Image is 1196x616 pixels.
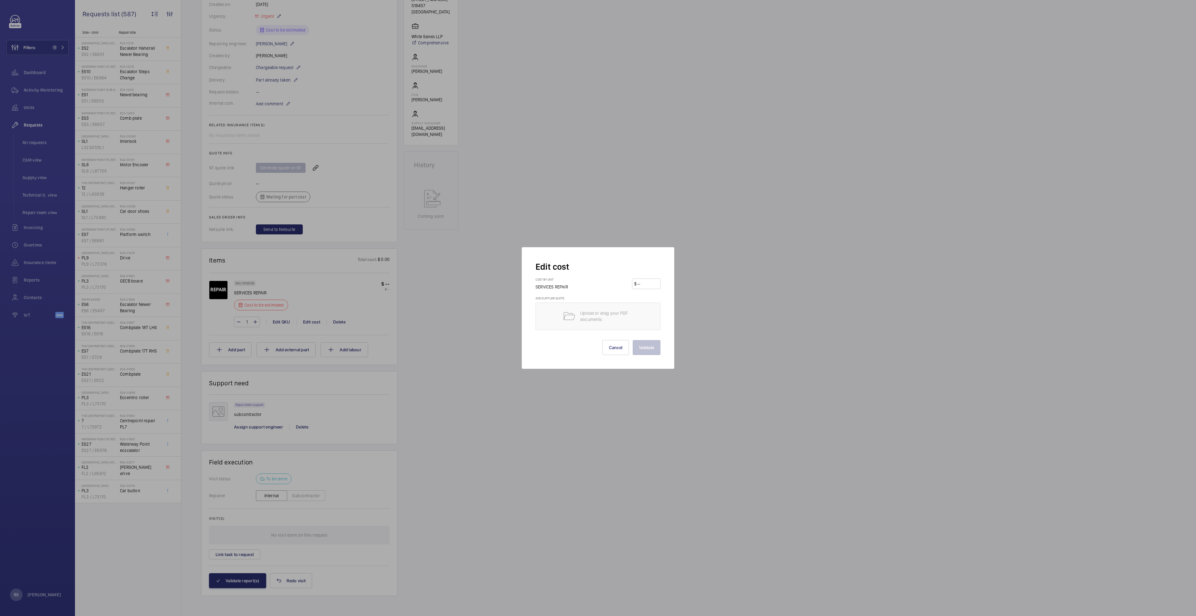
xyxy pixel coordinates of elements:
[536,296,660,303] h3: Add supplier quote
[580,310,633,323] p: Upload or drag your PDF documents
[636,279,658,289] input: --
[634,281,636,287] div: $
[536,261,660,273] h2: Edit cost
[536,278,574,284] h3: Cost by unit
[536,284,568,289] span: SERVICES REPAIR
[633,340,660,355] button: Validate
[602,340,629,355] button: Cancel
